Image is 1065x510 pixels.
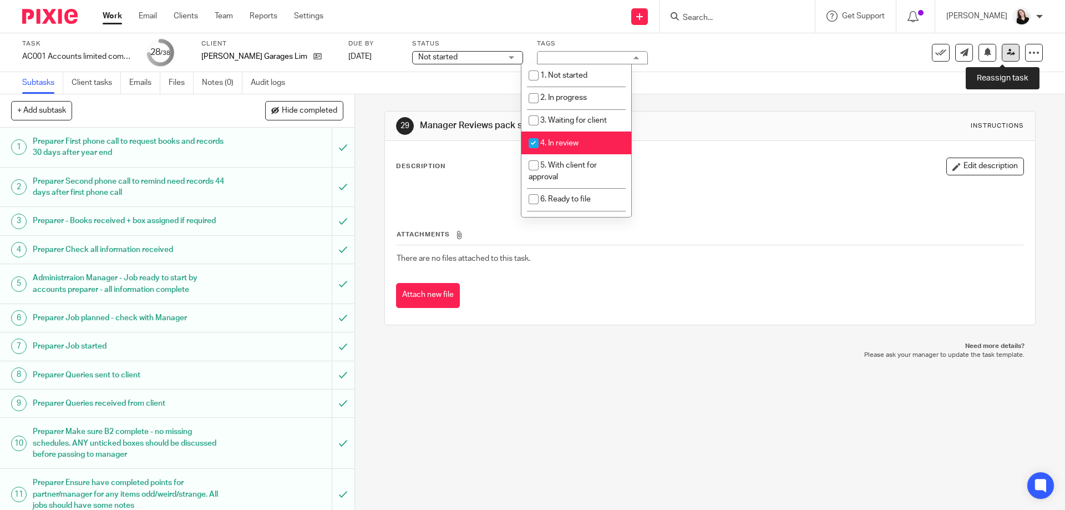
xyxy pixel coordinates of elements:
a: Team [215,11,233,22]
a: Reports [250,11,277,22]
h1: Manager Reviews pack sent to client [420,120,734,132]
p: [PERSON_NAME] [946,11,1007,22]
h1: Preparer Queries sent to client [33,367,225,383]
button: Attach new file [396,283,460,308]
div: 4 [11,242,27,257]
span: 2. In progress [540,94,587,102]
span: There are no files attached to this task. [397,255,530,262]
button: Edit description [946,158,1024,175]
a: Audit logs [251,72,293,94]
div: 10 [11,436,27,451]
div: 11 [11,487,27,502]
label: Status [412,39,523,48]
a: Settings [294,11,323,22]
span: 5. With client for approval [529,161,597,181]
span: Hide completed [282,107,337,115]
span: 4. In review [540,139,579,147]
p: Description [396,162,445,171]
h1: Preparer First phone call to request books and records 30 days after year end [33,133,225,161]
a: Emails [129,72,160,94]
div: AC001 Accounts limited company non management accounts [22,51,133,62]
a: Clients [174,11,198,22]
label: Client [201,39,334,48]
h1: Preparer Check all information received [33,241,225,258]
button: + Add subtask [11,101,72,120]
h1: Preparer - Books received + box assigned if required [33,213,225,229]
div: 29 [396,117,414,135]
h1: Preparer Job started [33,338,225,355]
span: 6. Ready to file [540,195,591,203]
span: 1. Not started [540,72,587,79]
h1: Administrraion Manager - Job ready to start by accounts preparer - all information complete [33,270,225,298]
button: Hide completed [265,101,343,120]
h1: Preparer Queries received from client [33,395,225,412]
a: Subtasks [22,72,63,94]
a: Notes (0) [202,72,242,94]
div: 6 [11,310,27,326]
div: 3 [11,214,27,229]
span: Not started [418,53,458,61]
a: Files [169,72,194,94]
p: Need more details? [395,342,1024,351]
span: Attachments [397,231,450,238]
h1: Preparer Job planned - check with Manager [33,310,225,326]
p: [PERSON_NAME] Garages Limited [201,51,308,62]
div: 7 [11,339,27,354]
div: 5 [11,276,27,292]
span: 3. Waiting for client [540,117,607,124]
span: Get Support [842,12,885,20]
label: Task [22,39,133,48]
small: /38 [160,50,170,56]
h1: Preparer Second phone call to remind need records 44 days after first phone call [33,173,225,201]
div: 8 [11,367,27,383]
a: Client tasks [72,72,121,94]
div: 1 [11,139,27,155]
input: Search [682,13,782,23]
a: Work [103,11,122,22]
img: Pixie [22,9,78,24]
label: Due by [348,39,398,48]
h1: Preparer Make sure B2 complete - no missing schedules. ANY unticked boxes should be discussed bef... [33,423,225,463]
span: [DATE] [348,53,372,60]
a: Email [139,11,157,22]
div: 9 [11,396,27,411]
p: Please ask your manager to update the task template. [395,351,1024,360]
div: 28 [150,46,170,59]
div: Instructions [971,122,1024,130]
div: 2 [11,179,27,195]
label: Tags [537,39,648,48]
img: HR%20Andrew%20Price_Molly_Poppy%20Jakes%20Photography-7.jpg [1013,8,1031,26]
